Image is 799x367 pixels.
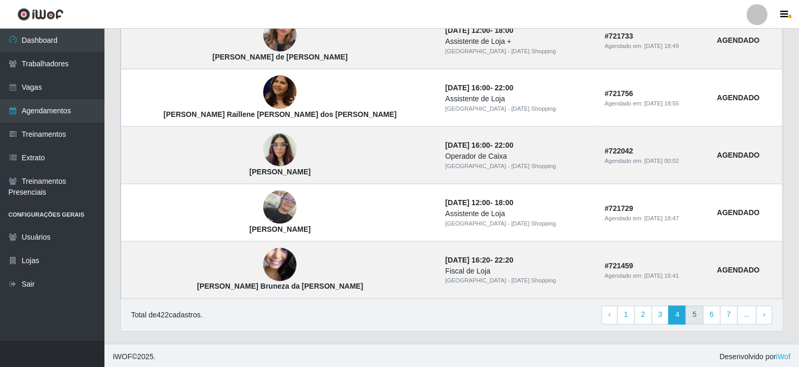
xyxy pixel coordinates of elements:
[250,168,311,176] strong: [PERSON_NAME]
[602,306,618,325] a: Previous
[717,266,760,274] strong: AGENDADO
[495,84,513,92] time: 22:00
[445,36,592,47] div: Assistente de Loja +
[652,306,669,325] a: 3
[776,353,791,361] a: iWof
[763,311,766,319] span: ›
[445,84,490,92] time: [DATE] 16:00
[634,306,652,325] a: 2
[605,42,704,51] div: Agendado em:
[644,100,679,106] time: [DATE] 18:55
[445,266,592,277] div: Fiscal de Loja
[703,306,721,325] a: 6
[445,47,592,56] div: [GEOGRAPHIC_DATA] - [DATE] Shopping
[445,26,490,34] time: [DATE] 12:00
[445,141,513,149] strong: -
[605,271,704,280] div: Agendado em:
[644,158,679,164] time: [DATE] 00:02
[263,228,297,302] img: Micaela Bruneza da Silva Alves
[445,198,513,207] strong: -
[445,277,592,286] div: [GEOGRAPHIC_DATA] - [DATE] Shopping
[131,310,203,321] p: Total de 422 cadastros.
[250,225,311,233] strong: [PERSON_NAME]
[495,141,513,149] time: 22:00
[445,141,490,149] time: [DATE] 16:00
[113,352,156,363] span: © 2025 .
[17,8,64,21] img: CoreUI Logo
[605,204,633,212] strong: # 721729
[445,104,592,113] div: [GEOGRAPHIC_DATA] - [DATE] Shopping
[720,352,791,363] span: Desenvolvido por
[263,55,297,129] img: Monick Raillene Silva dos Santos
[495,198,513,207] time: 18:00
[717,36,760,44] strong: AGENDADO
[213,53,348,61] strong: [PERSON_NAME] de [PERSON_NAME]
[445,26,513,34] strong: -
[445,151,592,162] div: Operador de Caixa
[445,198,490,207] time: [DATE] 12:00
[717,93,760,102] strong: AGENDADO
[605,99,704,108] div: Agendado em:
[686,306,703,325] a: 5
[644,43,679,49] time: [DATE] 18:49
[717,208,760,217] strong: AGENDADO
[737,306,757,325] a: ...
[644,273,679,279] time: [DATE] 16:41
[644,215,679,221] time: [DATE] 18:47
[445,93,592,104] div: Assistente de Loja
[197,282,363,291] strong: [PERSON_NAME] Bruneza da [PERSON_NAME]
[495,256,513,264] time: 22:20
[605,214,704,223] div: Agendado em:
[602,306,772,325] nav: pagination
[445,219,592,228] div: [GEOGRAPHIC_DATA] - [DATE] Shopping
[756,306,772,325] a: Next
[445,256,490,264] time: [DATE] 16:20
[605,262,633,270] strong: # 721459
[445,256,513,264] strong: -
[263,5,297,65] img: kamilla Hellen Ferreira de sa Miguel
[605,147,633,155] strong: # 722042
[617,306,635,325] a: 1
[445,84,513,92] strong: -
[263,191,297,224] img: Maria Cristina Vicente Francisco
[608,311,611,319] span: ‹
[668,306,686,325] a: 4
[163,110,397,119] strong: [PERSON_NAME] Raillene [PERSON_NAME] dos [PERSON_NAME]
[605,89,633,98] strong: # 721756
[605,32,633,40] strong: # 721733
[445,208,592,219] div: Assistente de Loja
[495,26,513,34] time: 18:00
[717,151,760,159] strong: AGENDADO
[113,353,132,361] span: IWOF
[263,128,297,172] img: Aline Barbosa de Sena
[720,306,738,325] a: 7
[605,157,704,165] div: Agendado em:
[445,162,592,171] div: [GEOGRAPHIC_DATA] - [DATE] Shopping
